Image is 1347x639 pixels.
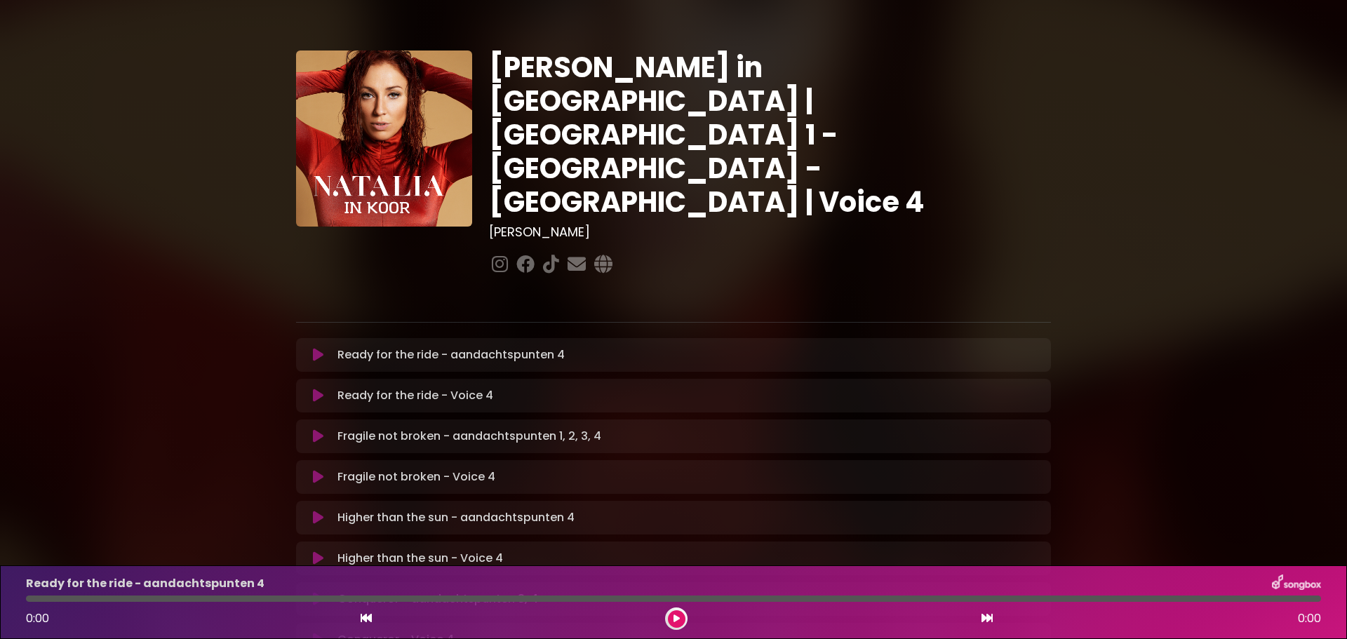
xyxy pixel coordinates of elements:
[337,428,601,445] p: Fragile not broken - aandachtspunten 1, 2, 3, 4
[337,387,493,404] p: Ready for the ride - Voice 4
[489,51,1051,219] h1: [PERSON_NAME] in [GEOGRAPHIC_DATA] | [GEOGRAPHIC_DATA] 1 - [GEOGRAPHIC_DATA] - [GEOGRAPHIC_DATA] ...
[337,509,575,526] p: Higher than the sun - aandachtspunten 4
[26,575,264,592] p: Ready for the ride - aandachtspunten 4
[1272,574,1321,593] img: songbox-logo-white.png
[489,224,1051,240] h3: [PERSON_NAME]
[26,610,49,626] span: 0:00
[337,550,503,567] p: Higher than the sun - Voice 4
[337,347,565,363] p: Ready for the ride - aandachtspunten 4
[337,469,495,485] p: Fragile not broken - Voice 4
[1298,610,1321,627] span: 0:00
[296,51,472,227] img: YTVS25JmS9CLUqXqkEhs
